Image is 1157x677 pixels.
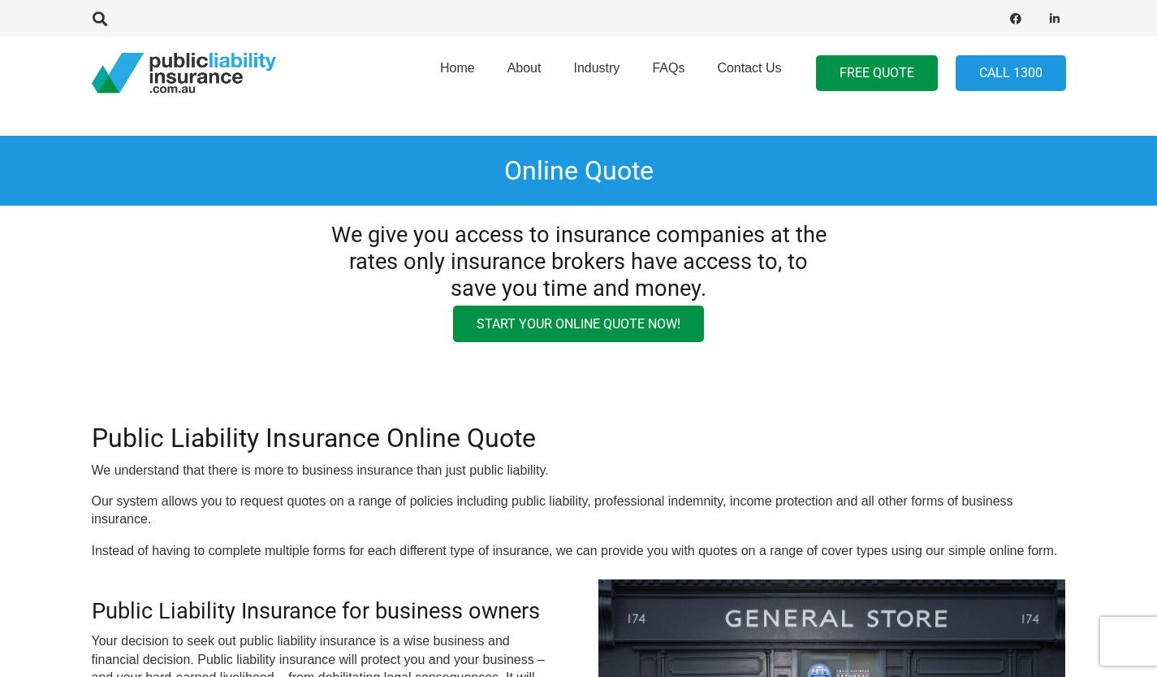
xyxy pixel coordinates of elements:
[573,61,620,75] span: Industry
[717,61,781,75] span: Contact Us
[92,423,1066,454] h2: Public Liability Insurance Online Quote
[507,61,542,75] span: About
[92,598,559,625] h3: Public Liability Insurance for business owners
[636,32,701,115] a: FAQs
[92,542,1066,560] p: Instead of having to complete multiple forms for each different type of insurance, we can provide...
[1004,7,1027,30] a: Facebook
[92,53,276,93] a: pli_logotransparent
[92,462,1066,480] p: We understand that there is more to business insurance than just public liability.
[491,32,558,115] a: About
[440,61,475,75] span: Home
[453,306,704,342] a: Start your online quote now!
[424,32,491,115] a: Home
[816,55,938,92] a: FREE QUOTE
[701,32,797,115] a: Contact Us
[92,493,1066,529] p: Our system allows you to request quotes on a range of policies including public liability, profes...
[325,222,832,302] h3: We give you access to insurance companies at the rates only insurance brokers have access to, to ...
[557,32,636,115] a: Industry
[84,11,117,26] a: Search
[956,55,1066,92] a: Call 1300
[652,61,684,75] span: FAQs
[1043,7,1066,30] a: LinkedIn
